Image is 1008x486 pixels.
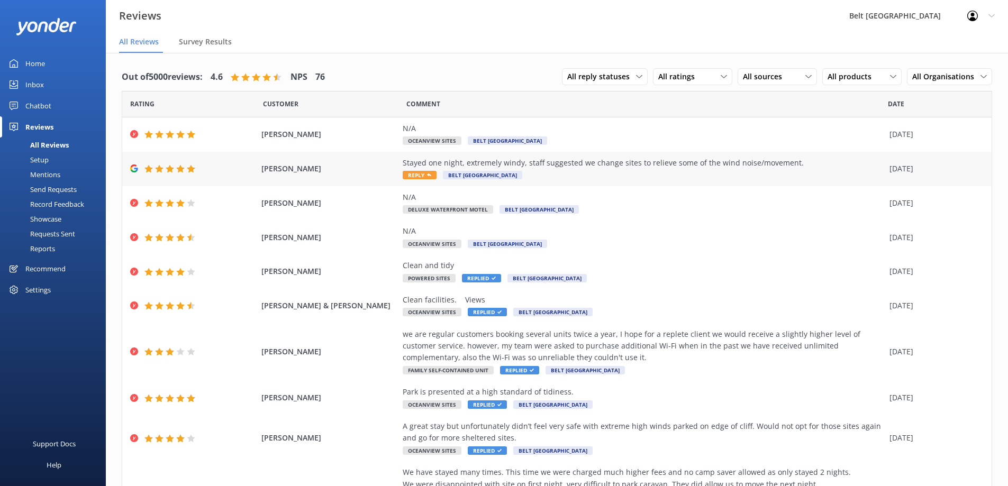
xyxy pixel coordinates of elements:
div: Support Docs [33,433,76,454]
span: Oceanview Sites [403,446,461,455]
div: [DATE] [889,232,978,243]
span: Belt [GEOGRAPHIC_DATA] [546,366,625,374]
div: Park is presented at a high standard of tidiness. [403,386,884,398]
div: Showcase [6,212,61,226]
span: Belt [GEOGRAPHIC_DATA] [500,205,579,214]
span: All Organisations [912,71,980,82]
div: All Reviews [6,137,69,152]
div: [DATE] [889,129,978,140]
h3: Reviews [119,7,161,24]
span: Family Self-Contained Unit [403,366,494,374]
div: Clean facilities. Views [403,294,884,306]
div: Reports [6,241,55,256]
div: Setup [6,152,49,167]
div: N/A [403,191,884,203]
span: Replied [462,274,501,282]
span: Oceanview Sites [403,136,461,145]
div: Mentions [6,167,60,182]
span: [PERSON_NAME] [261,232,398,243]
div: Inbox [25,74,44,95]
div: Reviews [25,116,53,137]
span: Belt [GEOGRAPHIC_DATA] [513,308,593,316]
img: yonder-white-logo.png [16,18,77,35]
span: Oceanview Sites [403,308,461,316]
a: Record Feedback [6,197,106,212]
div: [DATE] [889,300,978,311]
span: Oceanview Sites [403,240,461,248]
div: Recommend [25,258,66,279]
span: Belt [GEOGRAPHIC_DATA] [468,240,547,248]
span: Replied [468,400,507,409]
div: N/A [403,225,884,237]
span: [PERSON_NAME] [261,392,398,404]
div: [DATE] [889,197,978,209]
a: All Reviews [6,137,106,152]
div: A great stay but unfortunately didn’t feel very safe with extreme high winds parked on edge of cl... [403,420,884,444]
span: All ratings [658,71,701,82]
div: [DATE] [889,163,978,175]
div: Settings [25,279,51,300]
span: Belt [GEOGRAPHIC_DATA] [468,136,547,145]
div: Help [47,454,61,475]
div: Send Requests [6,182,77,197]
span: Deluxe Waterfront Motel [403,205,493,214]
a: Setup [6,152,106,167]
span: Replied [468,446,507,455]
div: [DATE] [889,432,978,444]
div: Chatbot [25,95,51,116]
a: Send Requests [6,182,106,197]
h4: NPS [290,70,307,84]
div: Home [25,53,45,74]
a: Mentions [6,167,106,182]
span: Replied [500,366,539,374]
span: [PERSON_NAME] [261,346,398,357]
span: All Reviews [119,36,159,47]
a: Requests Sent [6,226,106,241]
span: Survey Results [179,36,232,47]
h4: 76 [315,70,325,84]
h4: 4.6 [211,70,223,84]
span: All reply statuses [567,71,636,82]
span: [PERSON_NAME] [261,129,398,140]
span: [PERSON_NAME] [261,265,398,277]
div: Stayed one night, extremely windy, staff suggested we change sites to relieve some of the wind no... [403,157,884,169]
div: [DATE] [889,265,978,277]
div: we are regular customers booking several units twice a year, I hope for a replete client we would... [403,328,884,364]
span: Question [406,99,440,109]
span: Belt [GEOGRAPHIC_DATA] [507,274,587,282]
div: Clean and tidy [403,260,884,271]
span: Belt [GEOGRAPHIC_DATA] [443,171,522,179]
div: [DATE] [889,346,978,357]
span: Powered Sites [403,274,456,282]
div: N/A [403,123,884,134]
span: Replied [468,308,507,316]
a: Reports [6,241,106,256]
div: Record Feedback [6,197,84,212]
span: Oceanview Sites [403,400,461,409]
span: All sources [743,71,788,82]
h4: Out of 5000 reviews: [122,70,203,84]
span: [PERSON_NAME] [261,432,398,444]
span: [PERSON_NAME] & [PERSON_NAME] [261,300,398,311]
span: [PERSON_NAME] [261,197,398,209]
span: Date [263,99,298,109]
span: Date [130,99,155,109]
span: Reply [403,171,437,179]
div: Requests Sent [6,226,75,241]
span: [PERSON_NAME] [261,163,398,175]
div: [DATE] [889,392,978,404]
a: Showcase [6,212,106,226]
span: All products [828,71,878,82]
span: Belt [GEOGRAPHIC_DATA] [513,400,593,409]
span: Belt [GEOGRAPHIC_DATA] [513,446,593,455]
span: Date [888,99,904,109]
